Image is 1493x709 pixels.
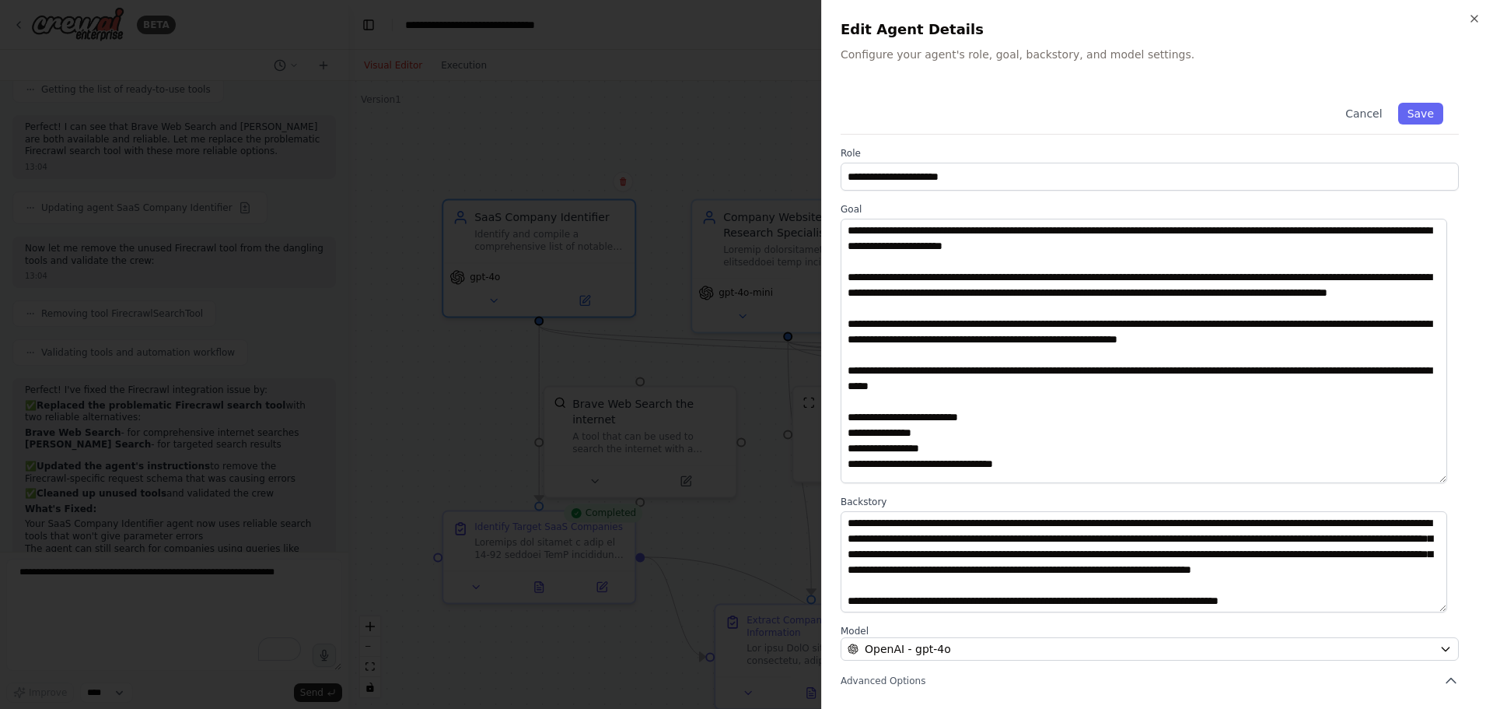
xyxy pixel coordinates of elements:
[841,19,1474,40] h2: Edit Agent Details
[841,47,1474,62] p: Configure your agent's role, goal, backstory, and model settings.
[841,625,1459,637] label: Model
[841,637,1459,661] button: OpenAI - gpt-4o
[841,673,1459,689] button: Advanced Options
[865,641,951,657] span: OpenAI - gpt-4o
[841,496,1459,508] label: Backstory
[841,675,925,687] span: Advanced Options
[841,203,1459,216] label: Goal
[1336,103,1391,125] button: Cancel
[841,147,1459,160] label: Role
[1398,103,1443,125] button: Save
